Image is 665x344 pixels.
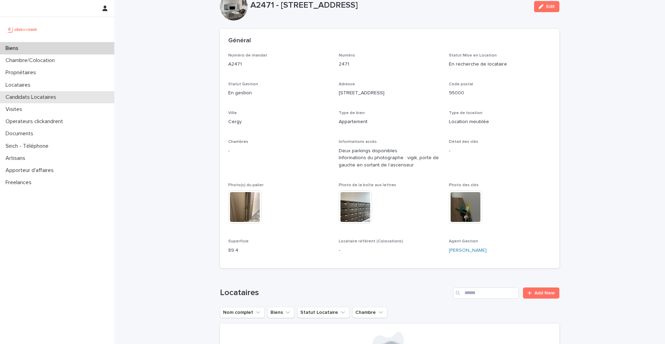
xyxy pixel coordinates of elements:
[267,307,294,318] button: Biens
[3,82,36,88] p: Locataires
[228,53,267,58] span: Numéro de mandat
[228,118,330,126] p: Cergy
[220,288,450,298] h1: Locataires
[449,247,487,254] a: [PERSON_NAME]
[3,143,54,149] p: Sinch - Téléphone
[339,111,365,115] span: Type de bien
[339,53,355,58] span: Numéro
[3,167,59,174] p: Apporteur d'affaires
[228,239,249,243] span: Superficie
[449,147,551,155] p: -
[339,140,377,144] span: Informations accès
[449,82,473,86] span: Code postal
[339,61,441,68] p: 2471
[339,89,441,97] p: [STREET_ADDRESS]
[228,140,248,144] span: Chambres
[228,82,258,86] span: Statut Gestion
[3,57,60,64] p: Chambre/Colocation
[449,89,551,97] p: 95000
[228,111,237,115] span: Ville
[449,118,551,126] p: Location meublée
[449,140,478,144] span: Détail des clés
[3,130,39,137] p: Documents
[220,307,265,318] button: Nom complet
[449,61,551,68] p: En recherche de locataire
[228,247,330,254] p: 89.4
[228,183,264,187] span: Photo(s) du palier
[449,53,497,58] span: Statut Mise en Location
[6,23,39,36] img: UCB0brd3T0yccxBKYDjQ
[352,307,387,318] button: Chambre
[534,1,559,12] button: Edit
[546,4,555,9] span: Edit
[449,183,479,187] span: Photo des clés
[3,69,42,76] p: Propriétaires
[339,239,403,243] span: Locataire référent (Colocations)
[228,89,330,97] p: En gestion
[3,106,28,113] p: Visites
[3,179,37,186] p: Freelances
[449,239,478,243] span: Agent Gestion
[228,37,251,45] h2: Général
[3,118,69,125] p: Operateurs clickandrent
[453,287,519,299] input: Search
[3,155,31,162] p: Artisans
[339,118,441,126] p: Appartement
[3,94,62,101] p: Candidats Locataires
[228,147,330,155] p: -
[297,307,349,318] button: Statut Locataire
[534,291,555,295] span: Add New
[228,61,330,68] p: A2471
[339,147,441,169] p: Deux parkings disponibles Informations du photographe : vigik, porte de gauche en sortant de l’as...
[523,287,559,299] a: Add New
[250,0,529,10] p: A2471 - [STREET_ADDRESS]
[449,111,482,115] span: Type de location
[3,45,24,52] p: Biens
[339,247,441,254] p: -
[339,82,355,86] span: Adresse
[339,183,396,187] span: Photo de la boîte aux lettres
